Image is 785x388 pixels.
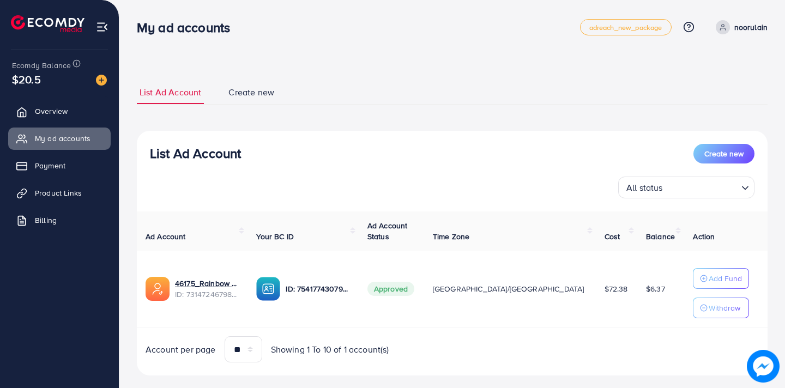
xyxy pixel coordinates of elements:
[96,75,107,86] img: image
[711,20,768,34] a: noorulain
[693,298,749,318] button: Withdraw
[140,86,201,99] span: List Ad Account
[709,301,740,314] p: Withdraw
[709,272,742,285] p: Add Fund
[367,220,408,242] span: Ad Account Status
[8,100,111,122] a: Overview
[150,145,241,161] h3: List Ad Account
[146,277,170,301] img: ic-ads-acc.e4c84228.svg
[146,343,216,356] span: Account per page
[367,282,414,296] span: Approved
[666,178,737,196] input: Search for option
[12,71,41,87] span: $20.5
[589,24,662,31] span: adreach_new_package
[8,128,111,149] a: My ad accounts
[175,278,239,289] a: 46175_Rainbow Mart_1703092077019
[747,350,780,383] img: image
[646,231,675,242] span: Balance
[693,144,754,163] button: Create new
[146,231,186,242] span: Ad Account
[693,231,715,242] span: Action
[8,182,111,204] a: Product Links
[11,15,84,32] img: logo
[605,283,628,294] span: $72.38
[228,86,274,99] span: Create new
[35,133,90,144] span: My ad accounts
[734,21,768,34] p: noorulain
[8,209,111,231] a: Billing
[35,106,68,117] span: Overview
[271,343,389,356] span: Showing 1 To 10 of 1 account(s)
[618,177,754,198] div: Search for option
[624,180,665,196] span: All status
[646,283,665,294] span: $6.37
[96,21,108,33] img: menu
[35,215,57,226] span: Billing
[433,231,469,242] span: Time Zone
[175,289,239,300] span: ID: 7314724679808335874
[175,278,239,300] div: <span class='underline'>46175_Rainbow Mart_1703092077019</span></br>7314724679808335874
[286,282,349,295] p: ID: 7541774307903438866
[137,20,239,35] h3: My ad accounts
[433,283,584,294] span: [GEOGRAPHIC_DATA]/[GEOGRAPHIC_DATA]
[35,187,82,198] span: Product Links
[35,160,65,171] span: Payment
[8,155,111,177] a: Payment
[256,277,280,301] img: ic-ba-acc.ded83a64.svg
[605,231,620,242] span: Cost
[693,268,749,289] button: Add Fund
[12,60,71,71] span: Ecomdy Balance
[704,148,744,159] span: Create new
[256,231,294,242] span: Your BC ID
[580,19,672,35] a: adreach_new_package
